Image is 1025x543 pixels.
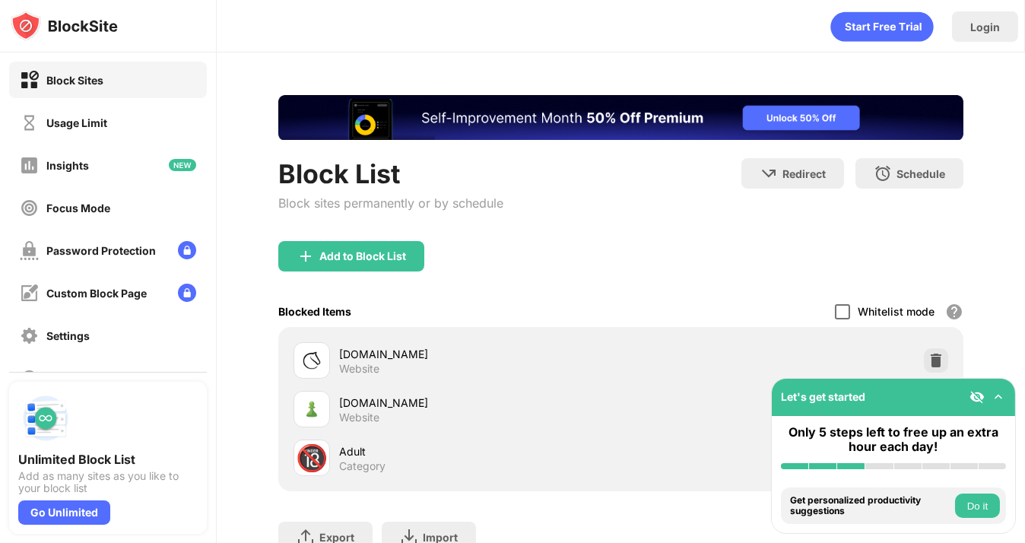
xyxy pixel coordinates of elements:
img: favicons [303,351,321,370]
div: Custom Block Page [46,287,147,300]
div: Website [339,362,379,376]
img: focus-off.svg [20,198,39,218]
div: Go Unlimited [18,500,110,525]
img: favicons [303,400,321,418]
div: Whitelist mode [858,305,935,318]
div: Settings [46,329,90,342]
div: Block List [278,158,503,189]
img: block-on.svg [20,71,39,90]
div: Usage Limit [46,116,107,129]
img: settings-off.svg [20,326,39,345]
img: password-protection-off.svg [20,241,39,260]
div: Password Protection [46,244,156,257]
button: Do it [955,494,1000,518]
div: 🔞 [296,443,328,474]
div: [DOMAIN_NAME] [339,395,621,411]
div: Blocked Items [278,305,351,318]
img: eye-not-visible.svg [969,389,985,405]
img: insights-off.svg [20,156,39,175]
div: Block Sites [46,74,103,87]
img: logo-blocksite.svg [11,11,118,41]
div: Category [339,459,386,473]
div: Adult [339,443,621,459]
img: push-block-list.svg [18,391,73,446]
div: Add to Block List [319,250,406,262]
div: Add as many sites as you like to your block list [18,470,198,494]
div: Block sites permanently or by schedule [278,195,503,211]
div: Let's get started [781,390,865,403]
div: Only 5 steps left to free up an extra hour each day! [781,425,1006,454]
div: Unlimited Block List [18,452,198,467]
div: Focus Mode [46,202,110,214]
img: about-off.svg [20,369,39,388]
div: Website [339,411,379,424]
img: customize-block-page-off.svg [20,284,39,303]
div: animation [830,11,934,42]
div: [DOMAIN_NAME] [339,346,621,362]
div: Schedule [896,167,945,180]
img: lock-menu.svg [178,241,196,259]
img: new-icon.svg [169,159,196,171]
img: time-usage-off.svg [20,113,39,132]
div: Insights [46,159,89,172]
iframe: Banner [278,95,963,140]
div: Redirect [782,167,826,180]
div: Get personalized productivity suggestions [790,495,951,517]
img: omni-setup-toggle.svg [991,389,1006,405]
img: lock-menu.svg [178,284,196,302]
div: Login [970,21,1000,33]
